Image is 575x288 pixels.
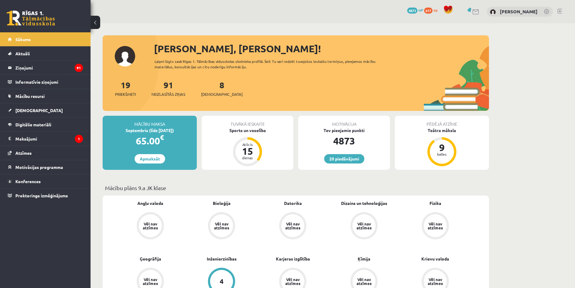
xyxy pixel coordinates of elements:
[152,91,185,97] span: Neizlasītās ziņas
[140,256,161,262] a: Ģeogrāfija
[427,277,444,285] div: Vēl nav atzīmes
[395,127,489,167] a: Teātra māksla 9 balles
[152,79,185,97] a: 91Neizlasītās ziņas
[284,277,301,285] div: Vēl nav atzīmes
[15,37,31,42] span: Sākums
[8,132,83,146] a: Maksājumi1
[298,134,390,148] div: 4873
[238,146,257,156] div: 15
[8,89,83,103] a: Mācību resursi
[8,103,83,117] a: [DEMOGRAPHIC_DATA]
[220,278,224,285] div: 4
[284,222,301,230] div: Vēl nav atzīmes
[257,212,328,241] a: Vēl nav atzīmes
[75,135,83,143] i: 1
[103,134,197,148] div: 65.00
[142,277,159,285] div: Vēl nav atzīmes
[395,127,489,134] div: Teātra māksla
[8,61,83,75] a: Ziņojumi91
[15,93,45,99] span: Mācību resursi
[433,143,451,152] div: 9
[142,222,159,230] div: Vēl nav atzīmes
[238,143,257,146] div: Atlicis
[418,8,423,12] span: mP
[155,59,386,70] div: Laipni lūgts savā Rīgas 1. Tālmācības vidusskolas skolnieka profilā. Šeit Tu vari redzēt tuvojošo...
[395,116,489,127] div: Pēdējā atzīme
[202,127,293,134] div: Sports un veselība
[238,156,257,160] div: dienas
[8,32,83,46] a: Sākums
[356,222,372,230] div: Vēl nav atzīmes
[421,256,449,262] a: Krievu valoda
[202,127,293,167] a: Sports un veselība Atlicis 15 dienas
[15,61,83,75] legend: Ziņojumi
[115,91,136,97] span: Priekšmeti
[15,132,83,146] legend: Maksājumi
[298,116,390,127] div: Motivācija
[15,150,32,156] span: Atzīmes
[356,277,372,285] div: Vēl nav atzīmes
[105,184,487,192] p: Mācību plāns 9.a JK klase
[15,164,63,170] span: Motivācijas programma
[75,64,83,72] i: 91
[201,79,243,97] a: 8[DEMOGRAPHIC_DATA]
[328,212,400,241] a: Vēl nav atzīmes
[137,200,163,206] a: Angļu valoda
[8,174,83,188] a: Konferences
[8,75,83,89] a: Informatīvie ziņojumi
[8,118,83,131] a: Digitālie materiāli
[407,8,417,14] span: 4873
[424,8,440,12] a: 617 xp
[160,133,164,142] span: €
[341,200,387,206] a: Dizains un tehnoloģijas
[15,179,41,184] span: Konferences
[358,256,370,262] a: Ķīmija
[186,212,257,241] a: Vēl nav atzīmes
[427,222,444,230] div: Vēl nav atzīmes
[135,154,165,163] a: Apmaksāt
[284,200,302,206] a: Datorika
[407,8,423,12] a: 4873 mP
[490,9,496,15] img: Aleksandrs Koroļovs
[15,75,83,89] legend: Informatīvie ziņojumi
[276,256,310,262] a: Karjeras izglītība
[500,8,538,15] a: [PERSON_NAME]
[103,127,197,134] div: Septembris (līdz [DATE])
[400,212,471,241] a: Vēl nav atzīmes
[424,8,433,14] span: 617
[15,51,30,56] span: Aktuāli
[115,212,186,241] a: Vēl nav atzīmes
[213,200,231,206] a: Bioloģija
[8,189,83,202] a: Proktoringa izmēģinājums
[8,160,83,174] a: Motivācijas programma
[298,127,390,134] div: Tev pieejamie punkti
[103,116,197,127] div: Mācību maksa
[207,256,237,262] a: Inženierzinības
[8,47,83,60] a: Aktuāli
[201,91,243,97] span: [DEMOGRAPHIC_DATA]
[7,11,55,26] a: Rīgas 1. Tālmācības vidusskola
[213,222,230,230] div: Vēl nav atzīmes
[15,122,51,127] span: Digitālie materiāli
[433,8,437,12] span: xp
[433,152,451,156] div: balles
[430,200,441,206] a: Fizika
[154,41,489,56] div: [PERSON_NAME], [PERSON_NAME]!
[202,116,293,127] div: Tuvākā ieskaite
[324,154,364,163] a: 20 piedāvājumi
[115,79,136,97] a: 19Priekšmeti
[15,108,63,113] span: [DEMOGRAPHIC_DATA]
[8,146,83,160] a: Atzīmes
[15,193,68,198] span: Proktoringa izmēģinājums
